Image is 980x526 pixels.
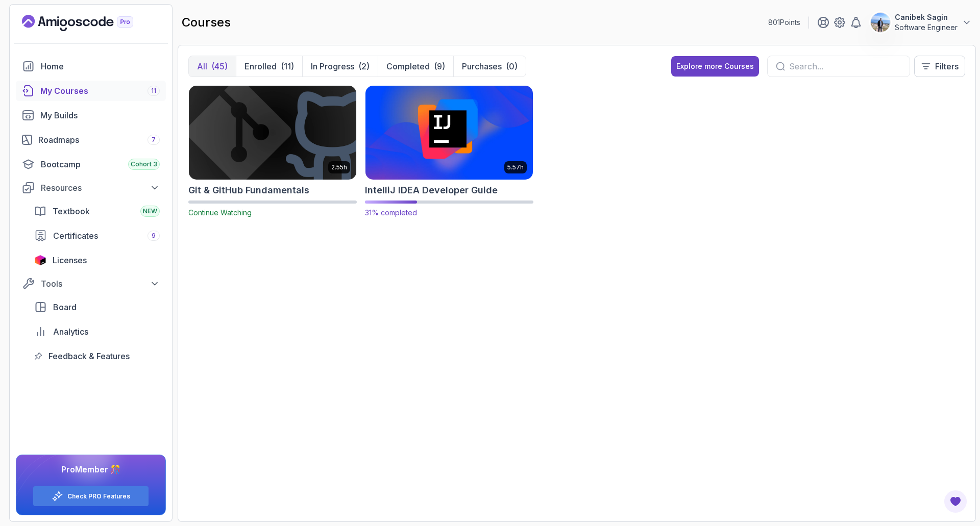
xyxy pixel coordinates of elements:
h2: IntelliJ IDEA Developer Guide [365,183,498,197]
span: Continue Watching [188,208,252,217]
span: Textbook [53,205,90,217]
a: Landing page [22,15,157,31]
img: Git & GitHub Fundamentals card [189,86,356,180]
a: builds [16,105,166,126]
button: Open Feedback Button [943,489,968,514]
span: 9 [152,232,156,240]
p: Purchases [462,60,502,72]
div: Roadmaps [38,134,160,146]
div: (9) [434,60,445,72]
button: Purchases(0) [453,56,526,77]
a: Check PRO Features [67,492,130,500]
p: Software Engineer [895,22,958,33]
h2: Git & GitHub Fundamentals [188,183,309,197]
div: (0) [506,60,518,72]
a: licenses [28,250,166,270]
div: Explore more Courses [676,61,754,71]
a: courses [16,81,166,101]
span: Analytics [53,325,88,338]
img: jetbrains icon [34,255,46,265]
span: 11 [151,87,156,95]
button: Tools [16,274,166,293]
button: All(45) [189,56,236,77]
a: IntelliJ IDEA Developer Guide card5.57hIntelliJ IDEA Developer Guide31% completed [365,85,533,218]
button: Enrolled(11) [236,56,302,77]
p: Completed [386,60,430,72]
div: (2) [358,60,370,72]
img: user profile image [871,13,890,32]
button: Completed(9) [378,56,453,77]
span: Board [53,301,77,313]
span: NEW [143,207,157,215]
div: (45) [211,60,228,72]
div: My Builds [40,109,160,121]
span: 7 [152,136,156,144]
div: Resources [41,182,160,194]
input: Search... [789,60,901,72]
a: home [16,56,166,77]
button: user profile imageCanibek SaginSoftware Engineer [870,12,972,33]
div: Tools [41,278,160,290]
a: roadmaps [16,130,166,150]
span: 31% completed [365,208,417,217]
div: Home [41,60,160,72]
a: board [28,297,166,317]
p: 5.57h [507,163,524,171]
a: feedback [28,346,166,366]
a: textbook [28,201,166,221]
p: 801 Points [768,17,800,28]
a: Git & GitHub Fundamentals card2.55hGit & GitHub FundamentalsContinue Watching [188,85,357,218]
div: My Courses [40,85,160,97]
span: Licenses [53,254,87,266]
p: All [197,60,207,72]
img: IntelliJ IDEA Developer Guide card [361,83,537,182]
p: Filters [935,60,959,72]
button: Filters [914,56,965,77]
span: Cohort 3 [131,160,157,168]
button: Explore more Courses [671,56,759,77]
button: Check PRO Features [33,486,149,507]
button: Resources [16,179,166,197]
a: analytics [28,321,166,342]
p: Canibek Sagin [895,12,958,22]
p: 2.55h [331,163,347,171]
p: In Progress [311,60,354,72]
span: Certificates [53,230,98,242]
h2: courses [182,14,231,31]
div: (11) [281,60,294,72]
span: Feedback & Features [48,350,130,362]
a: certificates [28,226,166,246]
a: bootcamp [16,154,166,174]
div: Bootcamp [41,158,160,170]
button: In Progress(2) [302,56,378,77]
p: Enrolled [244,60,277,72]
